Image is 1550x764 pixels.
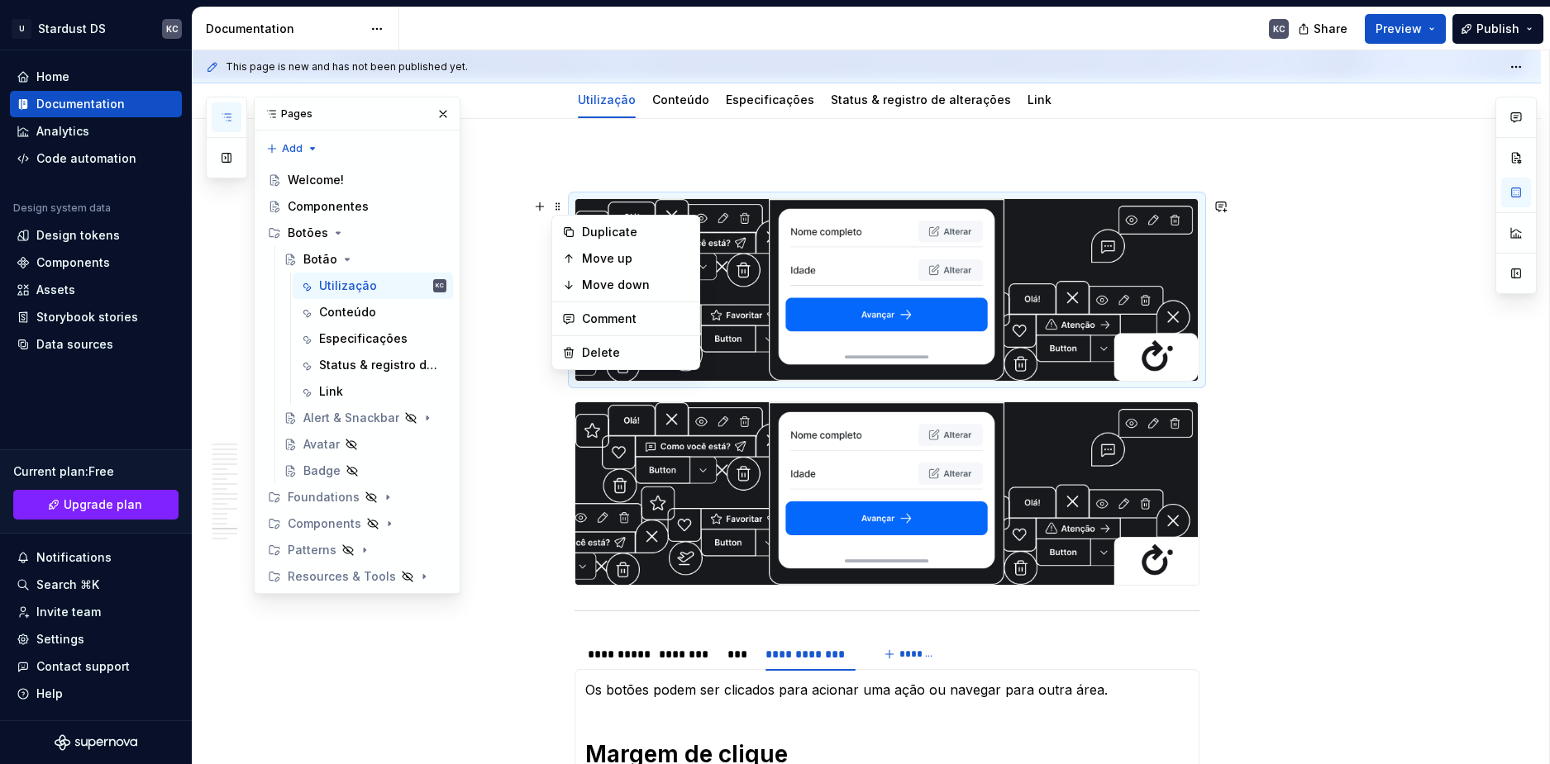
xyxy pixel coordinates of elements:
a: Link [1028,93,1052,107]
div: Botões [288,225,328,241]
a: Utilização [578,93,636,107]
div: Components [36,254,110,271]
a: Alert & Snackbar [277,405,453,431]
span: Add [282,142,303,155]
div: Notifications [36,549,112,566]
div: Home [36,69,69,85]
div: Current plan : Free [13,463,179,480]
span: Preview [1376,21,1422,37]
a: Code automation [10,145,182,172]
div: Documentation [206,21,362,37]
p: Os botões podem ser clicados para acionar uma ação ou navegar para outra área. [585,680,1189,700]
div: Move down [582,277,689,293]
a: Data sources [10,331,182,358]
div: Page tree [261,167,453,590]
div: Avatar [303,436,340,453]
a: Status & registro de alterações [831,93,1011,107]
div: Pages [255,97,460,130]
div: Code automation [36,150,136,167]
div: Alert & Snackbar [303,410,399,426]
div: Duplicate [582,224,689,240]
div: Contact support [36,658,130,675]
button: Help [10,681,182,707]
img: e357f963-7965-4b82-955e-0f758a2248b6.png [575,402,1199,584]
div: Data sources [36,336,113,353]
div: Resources & Tools [288,568,396,585]
img: f49b974e-1d9f-417a-8cab-be4b11fea0ce.png [575,199,1199,381]
div: Utilização [319,278,377,294]
a: Badge [277,458,453,484]
div: Botões [261,220,453,246]
a: Welcome! [261,167,453,193]
div: Foundations [261,484,453,510]
a: Avatar [277,431,453,458]
button: Contact support [10,653,182,680]
div: Move up [582,250,689,267]
div: Componentes [288,198,369,215]
span: This page is new and has not been published yet. [226,60,468,74]
a: Design tokens [10,222,182,249]
div: KC [1273,22,1285,36]
div: Help [36,686,63,702]
button: Upgrade plan [13,490,179,520]
button: Search ⌘K [10,572,182,598]
a: Conteúdo [293,299,453,325]
div: Botão [303,251,337,268]
div: Storybook stories [36,309,138,325]
div: Conteúdo [646,82,716,116]
a: Componentes [261,193,453,220]
div: Design system data [13,202,111,215]
div: Components [261,510,453,537]
a: Settings [10,626,182,652]
div: Analytics [36,123,89,140]
span: Publish [1476,21,1519,37]
div: Utilização [571,82,642,116]
div: KC [436,278,444,294]
div: Especificações [719,82,821,116]
button: Share [1290,14,1358,44]
div: Comment [582,311,689,327]
button: Add [261,137,323,160]
a: Storybook stories [10,304,182,330]
div: Resources & Tools [261,563,453,590]
a: Documentation [10,91,182,117]
a: Status & registro de alterações [293,352,453,378]
div: Assets [36,282,75,298]
div: Components [288,515,361,532]
button: UStardust DSKC [3,11,188,46]
div: Welcome! [288,172,344,188]
div: Documentation [36,96,125,112]
button: Notifications [10,544,182,571]
div: Especificações [319,330,408,347]
div: Delete [582,344,689,361]
div: Invite team [36,604,101,620]
button: Publish [1452,14,1543,44]
div: Patterns [261,537,453,563]
div: Conteúdo [319,304,376,320]
div: U [12,19,31,39]
div: Link [319,383,343,400]
div: KC [166,22,179,36]
div: Design tokens [36,227,120,244]
div: Stardust DS [38,21,106,37]
button: Preview [1365,14,1446,44]
div: Patterns [288,542,336,558]
div: Badge [303,463,341,479]
div: Status & registro de alterações [824,82,1018,116]
a: Components [10,249,182,276]
div: Link [1021,82,1058,116]
svg: Supernova Logo [55,734,137,751]
a: Assets [10,277,182,303]
div: Foundations [288,489,360,505]
a: Especificações [726,93,814,107]
div: Search ⌘K [36,577,99,593]
a: Invite team [10,599,182,625]
div: Status & registro de alterações [319,357,443,373]
a: Analytics [10,118,182,145]
a: Link [293,378,453,405]
a: UtilizaçãoKC [293,273,453,299]
a: Botão [277,246,453,273]
a: Conteúdo [652,93,709,107]
span: Upgrade plan [64,496,142,513]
